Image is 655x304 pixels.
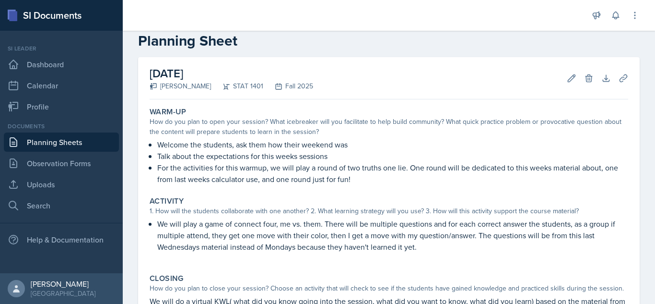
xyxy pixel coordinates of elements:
[31,289,95,298] div: [GEOGRAPHIC_DATA]
[157,139,628,150] p: Welcome the students, ask them how their weekend was
[263,81,313,91] div: Fall 2025
[4,55,119,74] a: Dashboard
[4,133,119,152] a: Planning Sheets
[150,117,628,137] div: How do you plan to open your session? What icebreaker will you facilitate to help build community...
[157,218,628,253] p: We will play a game of connect four, me vs. them. There will be multiple questions and for each c...
[138,32,640,49] h2: Planning Sheet
[4,122,119,131] div: Documents
[150,65,313,82] h2: [DATE]
[4,44,119,53] div: Si leader
[157,162,628,185] p: For the activities for this warmup, we will play a round of two truths one lie. One round will be...
[31,279,95,289] div: [PERSON_NAME]
[4,230,119,249] div: Help & Documentation
[157,150,628,162] p: Talk about the expectations for this weeks sessions
[4,154,119,173] a: Observation Forms
[4,196,119,215] a: Search
[4,97,119,116] a: Profile
[150,196,184,206] label: Activity
[150,206,628,216] div: 1. How will the students collaborate with one another? 2. What learning strategy will you use? 3....
[4,175,119,194] a: Uploads
[4,76,119,95] a: Calendar
[150,107,187,117] label: Warm-Up
[150,81,211,91] div: [PERSON_NAME]
[211,81,263,91] div: STAT 1401
[150,283,628,293] div: How do you plan to close your session? Choose an activity that will check to see if the students ...
[150,274,184,283] label: Closing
